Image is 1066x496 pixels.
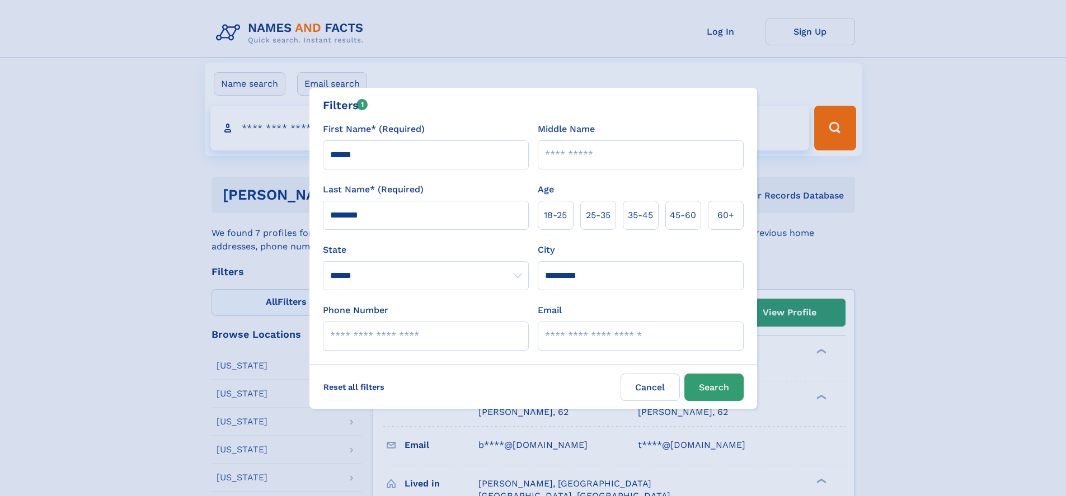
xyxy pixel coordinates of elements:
[316,374,392,400] label: Reset all filters
[684,374,744,401] button: Search
[323,243,529,257] label: State
[538,243,555,257] label: City
[621,374,680,401] label: Cancel
[538,122,595,136] label: Middle Name
[538,183,554,196] label: Age
[538,304,562,317] label: Email
[586,209,611,222] span: 25‑35
[544,209,567,222] span: 18‑25
[323,304,388,317] label: Phone Number
[323,183,424,196] label: Last Name* (Required)
[323,97,368,114] div: Filters
[323,122,425,136] label: First Name* (Required)
[717,209,734,222] span: 60+
[670,209,696,222] span: 45‑60
[628,209,653,222] span: 35‑45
